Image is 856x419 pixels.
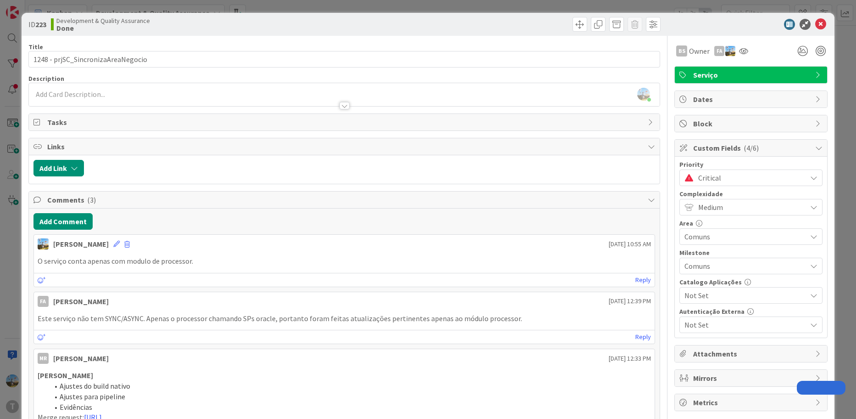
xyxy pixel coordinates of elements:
[693,348,811,359] span: Attachments
[33,213,93,230] button: Add Comment
[744,143,759,153] span: ( 4/6 )
[53,353,109,364] div: [PERSON_NAME]
[679,279,823,285] div: Catalogo Aplicações
[689,45,710,57] span: Owner
[679,220,823,226] div: Area
[714,46,724,56] div: FA
[684,230,802,243] span: Comuns
[693,118,811,129] span: Block
[679,161,823,168] div: Priority
[38,296,49,307] div: FA
[684,260,802,272] span: Comuns
[53,238,109,249] div: [PERSON_NAME]
[60,392,125,401] span: Ajustes para pipeline
[609,354,651,363] span: [DATE] 12:33 PM
[87,195,96,204] span: ( 3 )
[33,160,84,176] button: Add Link
[693,69,811,80] span: Serviço
[684,289,802,302] span: Not Set
[60,381,130,391] span: Ajustes do build nativo
[684,318,802,331] span: Not Set
[28,51,661,68] input: type card name here...
[38,353,49,364] div: MR
[698,201,802,214] span: Medium
[28,74,64,83] span: Description
[676,45,687,57] div: BS
[35,20,46,29] b: 223
[679,191,823,197] div: Complexidade
[635,331,651,343] a: Reply
[38,238,49,249] img: DG
[609,239,651,249] span: [DATE] 10:55 AM
[56,17,150,24] span: Development & Quality Assurance
[38,371,93,380] strong: [PERSON_NAME]
[637,88,650,101] img: rbRSAc01DXEKpQIPCc1LpL06ElWUjD6K.png
[698,171,802,184] span: Critical
[693,397,811,408] span: Metrics
[53,296,109,307] div: [PERSON_NAME]
[28,43,43,51] label: Title
[609,296,651,306] span: [DATE] 12:39 PM
[679,249,823,256] div: Milestone
[47,194,644,205] span: Comments
[635,274,651,286] a: Reply
[38,256,651,266] p: O serviço conta apenas com modulo de processor.
[38,313,651,324] p: Este serviço não tem SYNC/ASYNC. Apenas o processor chamando SPs oracle, portanto foram feitas at...
[725,46,735,56] img: DG
[693,373,811,384] span: Mirrors
[693,142,811,153] span: Custom Fields
[56,24,150,32] b: Done
[28,19,46,30] span: ID
[60,402,92,412] span: Evidências
[47,117,644,128] span: Tasks
[693,94,811,105] span: Dates
[679,308,823,315] div: Autenticação Externa
[47,141,644,152] span: Links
